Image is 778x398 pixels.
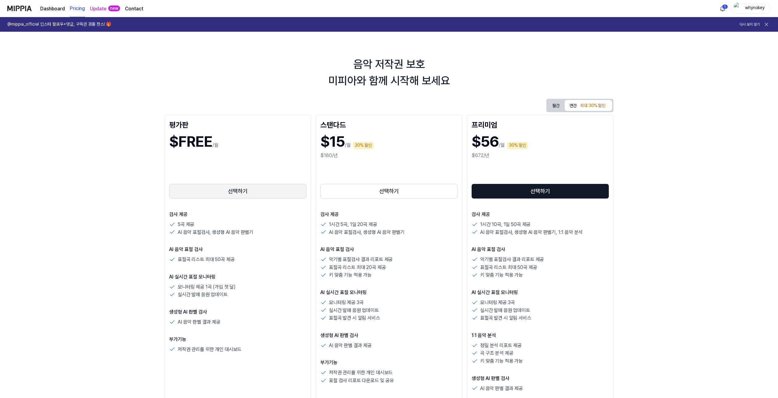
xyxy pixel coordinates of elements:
[178,291,228,299] p: 실시간 발매 음원 업데이트
[329,228,405,236] p: AI 음악 표절검사, 생성형 AI 음악 판별기
[178,283,236,291] p: 모니터링 제공 1곡 (가입 첫 달)
[480,299,515,307] p: 모니터링 제공 3곡
[480,307,530,314] p: 실시간 발매 음원 업데이트
[329,221,377,228] p: 1시간 5곡, 1일 20곡 제공
[320,332,458,339] p: 생성형 AI 판별 검사
[320,119,458,129] div: 스탠다드
[472,375,609,382] p: 생성형 AI 판별 검사
[719,5,726,12] img: 알림
[472,332,609,339] p: 1:1 음악 분석
[178,318,220,326] p: AI 음악 판별 결과 제공
[178,228,253,236] p: AI 음악 표절검사, 생성형 AI 음악 판별기
[718,4,727,13] button: 알림1
[472,246,609,253] p: AI 음악 표절 검사
[320,131,345,152] h1: $15
[169,308,306,316] p: 생성형 AI 판별 검사
[178,256,234,264] p: 표절곡 리스트 최대 50곡 제공
[480,271,523,279] p: 키 맞춤 기능 적용 가능
[472,211,609,218] p: 검사 제공
[169,119,306,129] div: 평가판
[178,346,241,353] p: 저작권 관리를 위한 개인 대시보드
[329,299,363,307] p: 모니터링 제공 3곡
[70,0,85,17] a: Pricing
[169,246,306,253] p: AI 음악 표절 검사
[329,377,394,385] p: 표절 검사 리포트 다운로드 및 공유
[740,22,760,27] button: 다시 보지 않기
[212,142,218,149] p: /월
[125,5,143,13] a: Contact
[169,211,306,218] p: 검사 제공
[734,2,741,15] img: profile
[480,264,537,271] p: 표절곡 리스트 최대 50곡 제공
[480,256,544,264] p: 악기별 표절검사 결과 리포트 제공
[565,100,612,111] button: 연간
[320,289,458,296] p: AI 실시간 표절 모니터링
[345,142,351,149] p: /월
[169,273,306,281] p: AI 실시간 표절 모니터링
[320,246,458,253] p: AI 음악 표절 검사
[472,152,609,159] div: $672/년
[329,271,372,279] p: 키 맞춤 기능 적용 가능
[320,211,458,218] p: 검사 제공
[732,3,771,14] button: profilewhynokey
[169,183,306,200] a: 선택하기
[743,5,767,12] div: whynokey
[578,102,607,109] div: 최대 30% 할인
[480,228,583,236] p: AI 음악 표절검사, 생성형 AI 음악 판별기, 1:1 음악 분석
[329,264,386,271] p: 표절곡 리스트 최대 20곡 제공
[40,5,65,13] a: Dashboard
[480,349,513,357] p: 곡 구조 분석 제공
[108,5,120,12] div: new
[169,184,306,199] button: 선택하기
[507,142,528,149] div: 30% 할인
[329,342,372,350] p: AI 음악 판별 결과 제공
[722,4,728,9] div: 1
[178,221,194,228] p: 5곡 제공
[329,256,393,264] p: 악기별 표절검사 결과 리포트 제공
[480,357,523,365] p: 키 맞춤 기능 적용 가능
[320,152,458,159] div: $180/년
[329,314,380,322] p: 표절곡 발견 시 알림 서비스
[320,183,458,200] a: 선택하기
[169,336,306,343] p: 부가기능
[329,307,379,314] p: 실시간 발매 음원 업데이트
[472,183,609,200] a: 선택하기
[169,131,212,152] h1: $FREE
[480,314,531,322] p: 표절곡 발견 시 알림 서비스
[499,142,505,149] p: /월
[353,142,374,149] div: 20% 할인
[480,385,523,393] p: AI 음악 판별 결과 제공
[548,101,565,110] button: 월간
[472,289,609,296] p: AI 실시간 표절 모니터링
[7,21,111,27] h1: @mippia_official 인스타 팔로우+댓글, 구독권 경품 찬스! 🎁
[320,359,458,366] p: 부가기능
[480,221,530,228] p: 1시간 10곡, 1일 50곡 제공
[90,5,106,13] a: Update
[472,131,499,152] h1: $56
[320,184,458,199] button: 선택하기
[472,184,609,199] button: 선택하기
[480,342,522,350] p: 정밀 분석 리포트 제공
[329,369,393,377] p: 저작권 관리를 위한 개인 대시보드
[472,119,609,129] div: 프리미엄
